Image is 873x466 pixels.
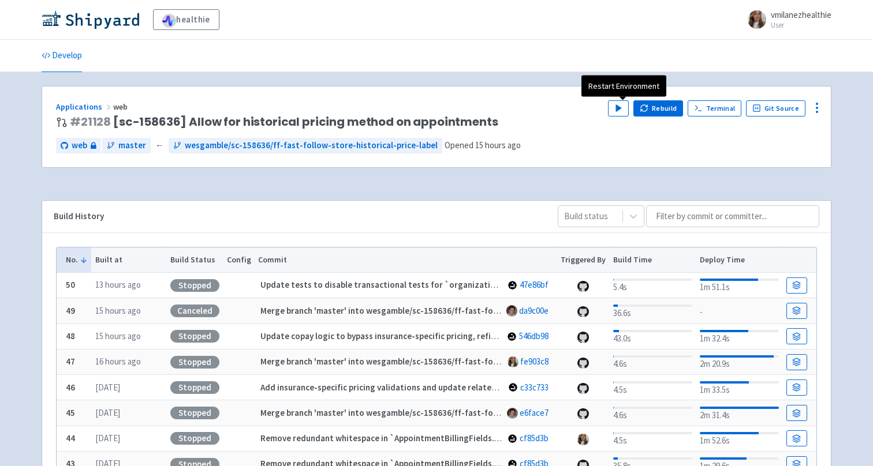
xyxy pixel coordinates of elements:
div: Stopped [170,381,219,394]
span: web [72,139,87,152]
div: 1m 51.1s [700,276,779,294]
button: Rebuild [633,100,683,116]
th: Build Time [609,247,696,273]
span: Opened [445,140,521,151]
time: 16 hours ago [95,356,141,367]
a: c33c733 [520,382,549,393]
a: wesgamble/sc-158636/ff-fast-follow-store-historical-price-label [169,138,442,153]
strong: Merge branch 'master' into wesgamble/sc-158636/ff-fast-follow-store-historical-price-label [260,356,619,367]
b: 49 [66,305,75,316]
div: 43.0s [613,328,692,345]
a: fe903c8 [520,356,549,367]
img: Shipyard logo [42,10,139,29]
div: Canceled [170,305,219,317]
a: #21128 [70,114,111,130]
time: 13 hours ago [95,279,141,290]
a: 546db98 [519,330,549,341]
time: [DATE] [95,433,120,444]
div: 1m 52.6s [700,430,779,448]
a: master [102,138,151,153]
a: Applications [56,102,113,112]
button: Play [608,100,629,116]
th: Config [223,247,255,273]
th: Triggered By [557,247,610,273]
div: Stopped [170,356,219,369]
a: Build Details [786,379,807,396]
div: Stopped [170,432,219,445]
span: wesgamble/sc-158636/ff-fast-follow-store-historical-price-label [185,139,438,152]
b: 46 [66,382,75,393]
span: web [113,102,129,112]
a: vmilanezhealthie User [741,10,831,29]
a: Build Details [786,328,807,344]
strong: Update tests to disable transactional tests for `organization_cpt_code_insurance_fee` factory [260,279,637,290]
time: [DATE] [95,407,120,418]
a: Git Source [746,100,805,116]
div: 2m 31.4s [700,404,779,422]
a: Develop [42,40,82,72]
a: cf85d3b [520,433,549,444]
th: Deploy Time [696,247,782,273]
strong: Add insurance-specific pricing validations and update related tests [260,382,519,393]
th: Build Status [166,247,223,273]
div: 1m 32.4s [700,328,779,345]
a: Build Details [786,303,807,319]
small: User [771,21,831,29]
div: 1m 33.5s [700,379,779,397]
a: 47e86bf [520,279,549,290]
a: Build Details [786,405,807,421]
div: Stopped [170,407,219,419]
span: vmilanezhealthie [771,9,831,20]
strong: Merge branch 'master' into wesgamble/sc-158636/ff-fast-follow-store-historical-price-label [260,407,619,418]
div: 4.6s [613,353,692,371]
strong: Merge branch 'master' into wesgamble/sc-158636/ff-fast-follow-store-historical-price-label [260,305,619,316]
time: 15 hours ago [475,140,521,151]
div: - [700,303,779,319]
b: 48 [66,330,75,341]
time: 15 hours ago [95,305,141,316]
div: 4.6s [613,404,692,422]
b: 47 [66,356,75,367]
b: 50 [66,279,75,290]
div: Build History [54,210,539,223]
a: da9c00e [519,305,549,316]
a: Terminal [688,100,741,116]
b: 44 [66,433,75,444]
div: 5.4s [613,276,692,294]
div: 2m 20.9s [700,353,779,371]
time: [DATE] [95,382,120,393]
b: 45 [66,407,75,418]
span: [sc-158636] Allow for historical pricing method on appointments [70,115,498,129]
input: Filter by commit or committer... [646,205,819,227]
div: 36.6s [613,302,692,320]
th: Commit [255,247,557,273]
a: e6face7 [520,407,549,418]
button: No. [66,254,88,266]
div: 4.5s [613,379,692,397]
div: Stopped [170,330,219,343]
a: healthie [153,9,219,30]
th: Built at [91,247,166,273]
a: Build Details [786,354,807,370]
time: 15 hours ago [95,330,141,341]
a: Build Details [786,277,807,294]
div: 4.5s [613,430,692,448]
span: ← [155,139,164,152]
span: master [118,139,146,152]
strong: Remove redundant whitespace in `AppointmentBillingFields.test.tsx` [260,433,529,444]
strong: Update copay logic to bypass insurance-specific pricing, refine related tests [260,330,553,341]
a: Build Details [786,430,807,446]
div: Stopped [170,279,219,292]
a: web [56,138,101,153]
